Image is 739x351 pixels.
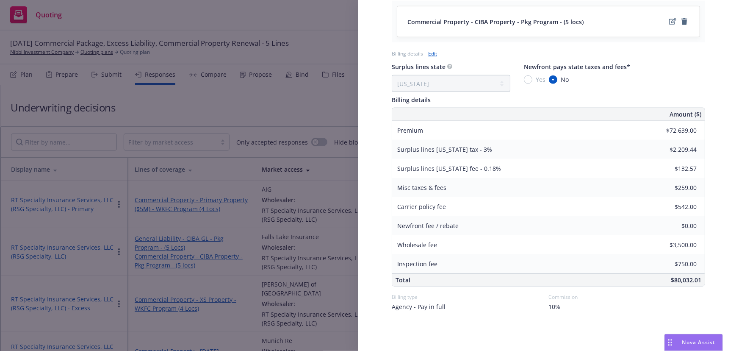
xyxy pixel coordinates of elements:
input: 0.00 [647,181,702,194]
div: Billing type [392,293,548,301]
div: Drag to move [665,334,675,351]
span: Wholesale fee [397,241,437,249]
div: Commission [548,293,705,301]
input: No [549,75,557,84]
input: 0.00 [647,162,702,175]
span: No [561,75,569,84]
div: Billing details [392,50,423,57]
a: edit [667,17,678,27]
span: Nova Assist [682,339,716,346]
input: 0.00 [647,239,702,251]
span: Yes [536,75,545,84]
input: 0.00 [647,201,702,213]
span: $80,032.01 [671,276,701,284]
span: Commercial Property - CIBA Property - Pkg Program - (5 locs) [407,17,584,26]
input: 0.00 [647,143,702,156]
span: Carrier policy fee [397,203,446,211]
div: Billing details [392,95,705,104]
span: Premium [397,126,423,134]
input: 0.00 [647,258,702,270]
input: 0.00 [647,124,702,137]
span: Newfront fee / rebate [397,222,459,230]
span: Surplus lines [US_STATE] fee - 0.18% [397,164,501,173]
span: Total [396,276,410,284]
span: Amount ($) [670,110,701,119]
span: Surplus lines [US_STATE] tax - 3% [397,145,492,153]
input: Yes [524,75,532,84]
button: Nova Assist [664,334,723,351]
span: Inspection fee [397,260,437,268]
span: Misc taxes & fees [397,184,446,192]
span: Surplus lines state [392,63,446,71]
input: 0.00 [647,220,702,232]
a: remove [679,17,689,27]
span: Newfront pays state taxes and fees* [524,63,630,71]
a: Edit [428,49,437,58]
span: 10% [548,302,560,311]
span: Agency - Pay in full [392,302,446,311]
